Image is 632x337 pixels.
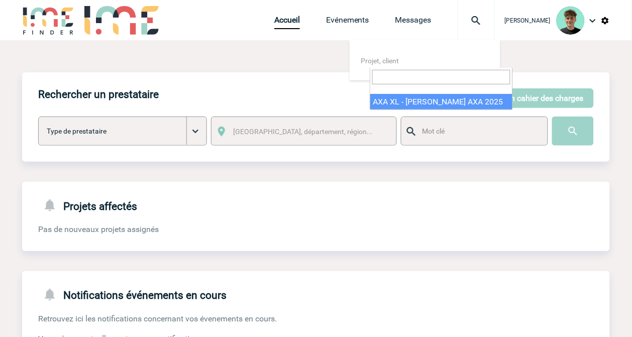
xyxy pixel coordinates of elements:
[274,15,300,29] a: Accueil
[38,224,159,234] span: Pas de nouveaux projets assignés
[361,57,399,65] span: Projet, client
[234,128,373,136] span: [GEOGRAPHIC_DATA], département, région...
[370,94,512,109] li: AXA XL - [PERSON_NAME] AXA 2025
[326,15,369,29] a: Evénements
[38,314,277,323] span: Retrouvez ici les notifications concernant vos évenements en cours.
[38,287,227,302] h4: Notifications événements en cours
[505,17,551,24] span: [PERSON_NAME]
[38,88,159,100] h4: Rechercher un prestataire
[42,287,63,302] img: notifications-24-px-g.png
[419,125,539,138] input: Mot clé
[38,198,137,212] h4: Projets affectés
[22,6,74,35] img: IME-Finder
[552,117,594,146] input: Submit
[557,7,585,35] img: 131612-0.png
[395,15,432,29] a: Messages
[42,198,63,212] img: notifications-24-px-g.png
